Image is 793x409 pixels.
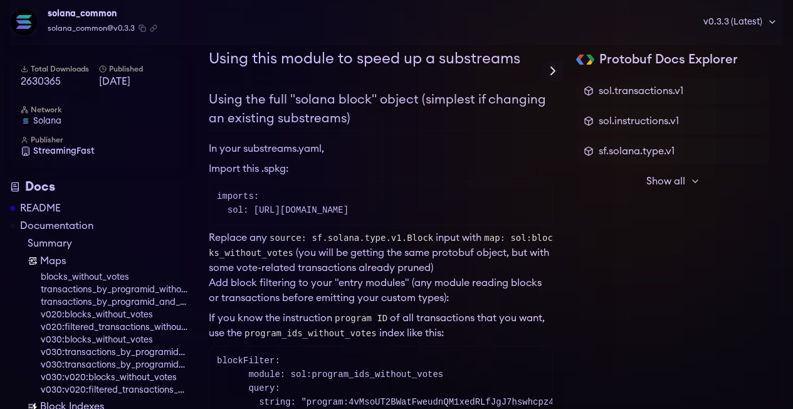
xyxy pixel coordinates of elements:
a: blocks_without_votes [41,271,188,284]
h6: Network [21,105,177,115]
h6: Publisher [21,135,177,145]
img: Map icon [28,256,38,266]
a: solana [21,115,177,127]
a: v020:filtered_transactions_without_votes [41,321,188,334]
img: Protobuf [576,55,594,65]
li: Import this .spkg: [209,161,553,176]
span: sol.instructions.v1 [599,114,679,129]
div: solana_common [48,5,157,23]
a: v020:blocks_without_votes [41,309,188,321]
a: StreamingFast [21,145,177,157]
a: transactions_by_programid_and_account_without_votes [41,296,188,309]
button: Show all [576,169,770,194]
h6: Total Downloads [21,64,99,74]
span: solana [33,115,61,127]
a: Maps [28,253,188,268]
a: README [20,201,61,216]
a: transactions_by_programid_without_votes [41,284,188,296]
p: Add block filtering to your "entry modules" (any module reading blocks or transactions before emi... [209,275,553,305]
a: Documentation [20,218,93,233]
a: v030:blocks_without_votes [41,334,188,346]
a: v030:transactions_by_programid_without_votes [41,346,188,359]
div: v0.3.3 (Latest) [698,13,783,31]
code: source: sf.solana.type.v1.Block [267,230,436,245]
a: v030:transactions_by_programid_and_account_without_votes [41,359,188,371]
span: sf.solana.type.v1 [599,144,675,159]
span: 2630365 [21,74,99,89]
a: Summary [28,236,188,251]
p: In your substreams.yaml, [209,141,553,156]
a: v030:v020:blocks_without_votes [41,371,188,384]
code: program_ids_without_votes [242,326,379,341]
div: Docs [10,178,188,196]
button: Copy package name and version [139,24,146,32]
span: sol.transactions.v1 [599,83,683,98]
span: StreamingFast [33,145,95,157]
img: solana [21,116,31,126]
h6: Published [99,64,177,74]
span: solana_common@v0.3.3 [48,23,135,34]
span: [DATE] [99,74,177,89]
span: Show all [646,174,685,189]
h1: Using this module to speed up a substreams [209,48,553,70]
h2: Protobuf Docs Explorer [599,51,738,68]
code: program ID [332,311,390,326]
p: Replace any input with (you will be getting the same protobuf object, but with some vote-related ... [209,230,553,275]
p: If you know the instruction of all transactions that you want, use the index like this: [209,311,553,341]
code: imports: sol: [URL][DOMAIN_NAME] [217,191,349,215]
button: Copy .spkg link to clipboard [150,24,157,32]
code: map: sol:blocks_without_votes [209,230,553,260]
a: v030:v020:filtered_transactions_without_votes [41,384,188,396]
img: Package Logo [11,9,37,35]
h2: Using the full "solana block" object (simplest if changing an existing substreams) [209,90,553,131]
